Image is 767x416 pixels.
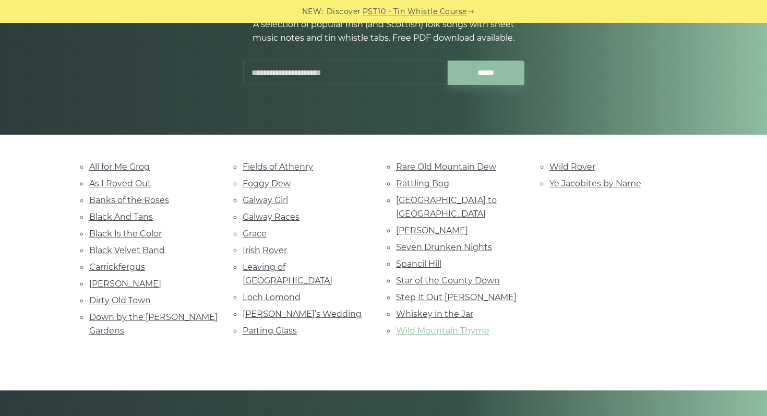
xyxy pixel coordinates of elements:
a: Ye Jacobites by Name [549,179,641,188]
a: [PERSON_NAME] [89,279,161,289]
a: Irish Rover [243,245,287,255]
a: Galway Girl [243,195,288,205]
a: Rattling Bog [396,179,449,188]
a: Black Velvet Band [89,245,165,255]
a: Grace [243,229,267,239]
a: Parting Glass [243,326,297,336]
a: Galway Races [243,212,299,222]
a: Wild Mountain Thyme [396,326,489,336]
p: A selection of popular Irish (and Scottish) folk songs with sheet music notes and tin whistle tab... [243,18,524,45]
span: Discover [327,6,361,18]
a: Star of the County Down [396,276,500,286]
a: [PERSON_NAME]’s Wedding [243,309,362,319]
a: [PERSON_NAME] [396,225,468,235]
a: Spancil Hill [396,259,441,269]
a: Carrickfergus [89,262,145,272]
a: Step It Out [PERSON_NAME] [396,292,517,302]
a: Wild Rover [549,162,595,172]
span: NEW: [302,6,323,18]
a: Rare Old Mountain Dew [396,162,496,172]
a: Whiskey in the Jar [396,309,473,319]
a: Banks of the Roses [89,195,169,205]
a: Black And Tans [89,212,153,222]
a: Loch Lomond [243,292,301,302]
a: [GEOGRAPHIC_DATA] to [GEOGRAPHIC_DATA] [396,195,497,219]
a: Fields of Athenry [243,162,313,172]
a: Dirty Old Town [89,295,151,305]
a: Leaving of [GEOGRAPHIC_DATA] [243,262,332,286]
a: As I Roved Out [89,179,151,188]
a: Black Is the Color [89,229,162,239]
a: All for Me Grog [89,162,150,172]
a: Down by the [PERSON_NAME] Gardens [89,312,218,336]
a: Seven Drunken Nights [396,242,492,252]
a: PST10 - Tin Whistle Course [363,6,467,18]
a: Foggy Dew [243,179,291,188]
